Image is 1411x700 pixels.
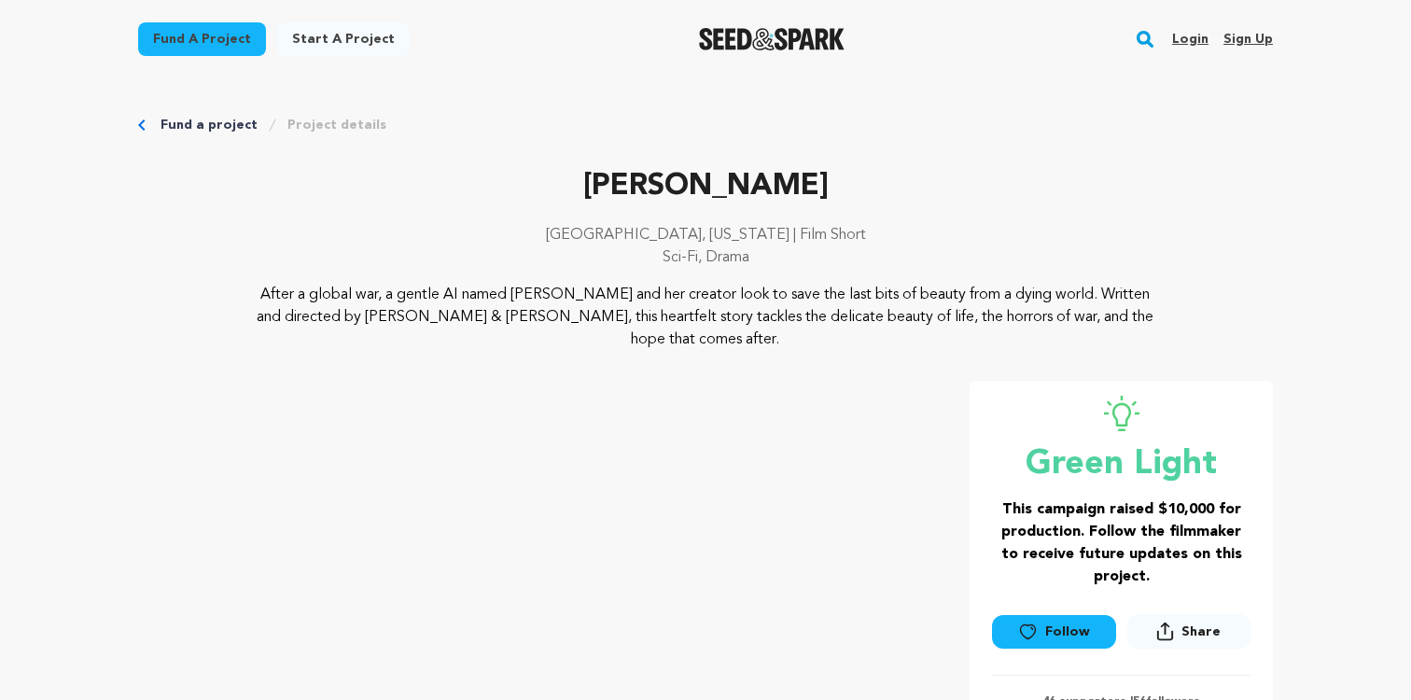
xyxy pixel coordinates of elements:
[277,22,410,56] a: Start a project
[252,284,1160,351] p: After a global war, a gentle AI named [PERSON_NAME] and her creator look to save the last bits of...
[138,164,1273,209] p: [PERSON_NAME]
[161,116,258,134] a: Fund a project
[1127,614,1250,649] button: Share
[138,22,266,56] a: Fund a project
[1181,623,1221,641] span: Share
[992,615,1115,649] a: Follow
[287,116,386,134] a: Project details
[138,224,1273,246] p: [GEOGRAPHIC_DATA], [US_STATE] | Film Short
[992,446,1250,483] p: Green Light
[699,28,845,50] a: Seed&Spark Homepage
[138,116,1273,134] div: Breadcrumb
[699,28,845,50] img: Seed&Spark Logo Dark Mode
[992,498,1250,588] h3: This campaign raised $10,000 for production. Follow the filmmaker to receive future updates on th...
[138,246,1273,269] p: Sci-Fi, Drama
[1127,614,1250,656] span: Share
[1172,24,1208,54] a: Login
[1223,24,1273,54] a: Sign up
